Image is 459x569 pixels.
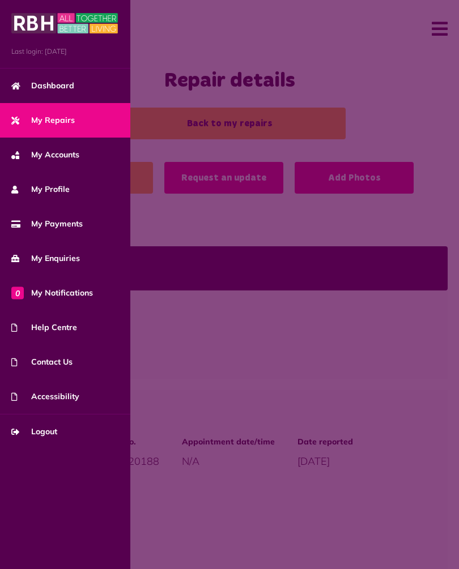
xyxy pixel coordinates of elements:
[11,218,83,230] span: My Payments
[11,114,75,126] span: My Repairs
[11,356,73,368] span: Contact Us
[11,391,79,403] span: Accessibility
[11,287,93,299] span: My Notifications
[11,183,70,195] span: My Profile
[11,286,24,299] span: 0
[11,322,77,333] span: Help Centre
[11,80,74,92] span: Dashboard
[11,426,57,438] span: Logout
[11,253,80,264] span: My Enquiries
[11,149,79,161] span: My Accounts
[11,11,118,35] img: MyRBH
[11,46,119,57] span: Last login: [DATE]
